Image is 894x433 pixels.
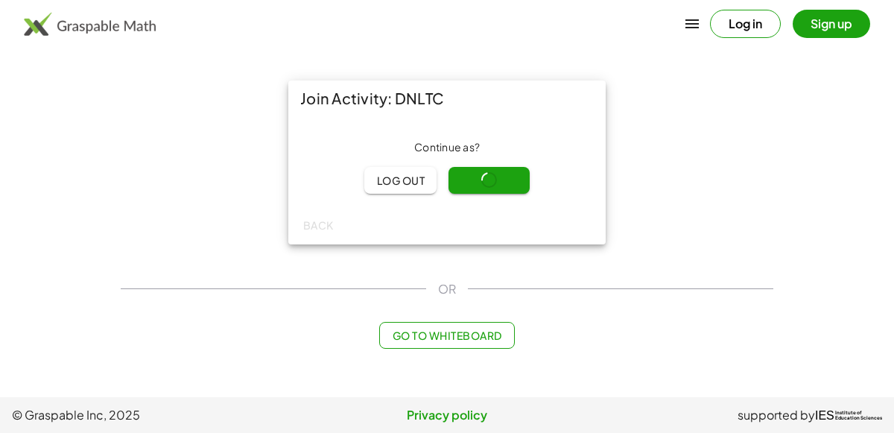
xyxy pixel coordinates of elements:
button: Log out [364,167,437,194]
span: Go to Whiteboard [392,329,501,342]
span: Log out [376,174,425,187]
span: IES [815,408,834,423]
span: Institute of Education Sciences [835,411,882,421]
span: supported by [738,406,815,424]
span: OR [438,280,456,298]
button: Log in [710,10,781,38]
button: Go to Whiteboard [379,322,514,349]
button: Sign up [793,10,870,38]
span: © Graspable Inc, 2025 [12,406,302,424]
a: Privacy policy [302,406,592,424]
div: Continue as ? [300,140,594,155]
a: IESInstitute ofEducation Sciences [815,406,882,424]
div: Join Activity: DNLTC [288,80,606,116]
